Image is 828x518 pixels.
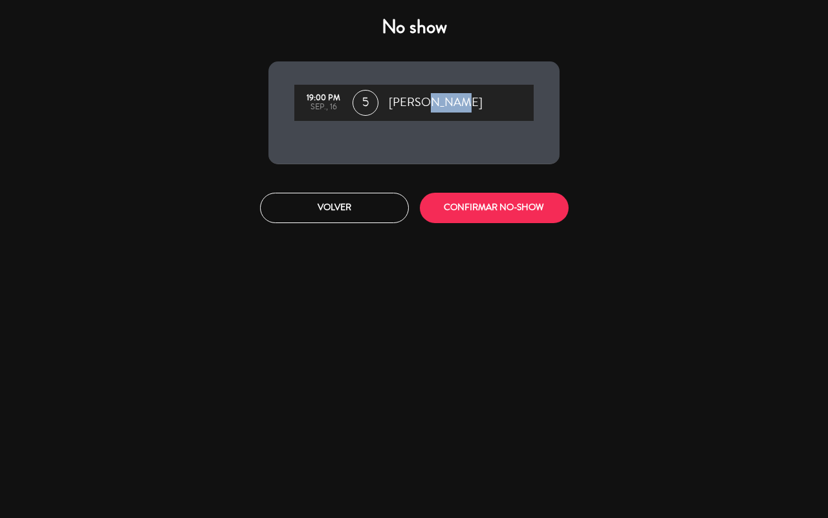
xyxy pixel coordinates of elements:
[260,193,409,223] button: Volver
[301,94,346,103] div: 19:00 PM
[268,16,560,39] h4: No show
[389,93,483,113] span: [PERSON_NAME]
[420,193,569,223] button: CONFIRMAR NO-SHOW
[353,90,378,116] span: 5
[301,103,346,112] div: sep., 16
